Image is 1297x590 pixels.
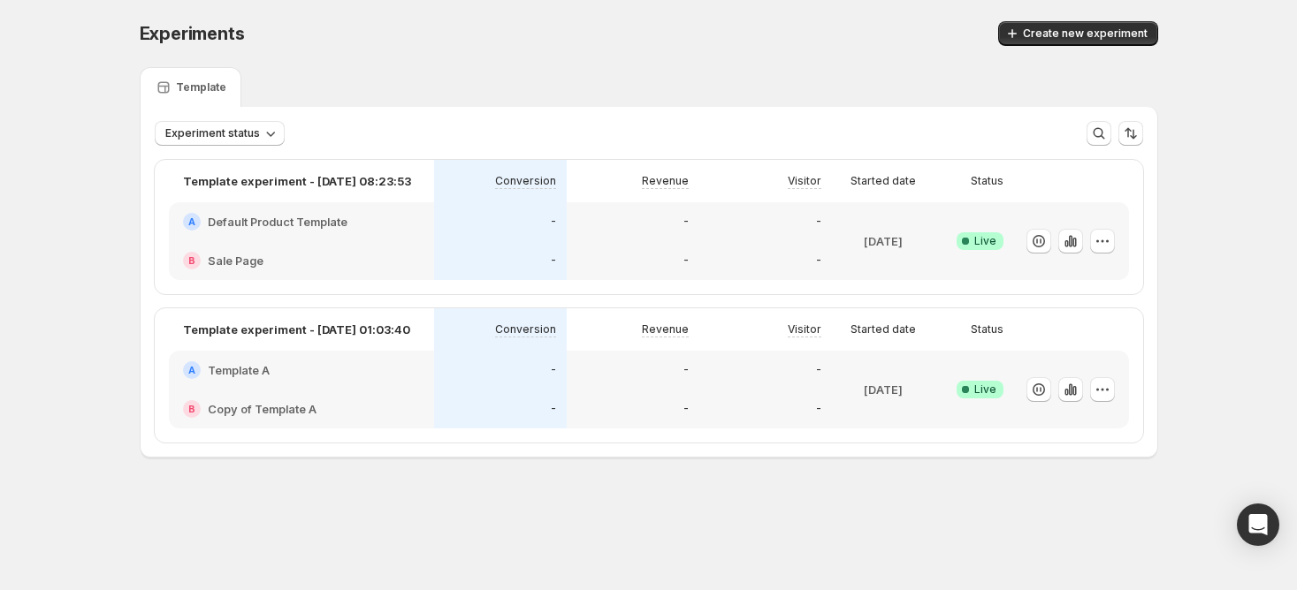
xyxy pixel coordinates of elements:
[974,234,996,248] span: Live
[864,232,903,250] p: [DATE]
[971,174,1003,188] p: Status
[188,216,195,227] h2: A
[971,322,1003,337] p: Status
[642,322,689,337] p: Revenue
[683,215,689,229] p: -
[551,402,556,416] p: -
[165,126,260,140] span: Experiment status
[1118,121,1143,146] button: Sort the results
[851,174,916,188] p: Started date
[208,400,317,418] h2: Copy of Template A
[683,402,689,416] p: -
[188,255,195,266] h2: B
[816,215,821,229] p: -
[155,121,285,146] button: Experiment status
[208,361,270,379] h2: Template A
[208,252,263,269] h2: Sale Page
[183,172,411,190] p: Template experiment - [DATE] 08:23:53
[551,215,556,229] p: -
[974,382,996,397] span: Live
[551,253,556,268] p: -
[140,23,245,44] span: Experiments
[851,322,916,337] p: Started date
[551,363,556,377] p: -
[788,322,821,337] p: Visitor
[788,174,821,188] p: Visitor
[495,174,556,188] p: Conversion
[183,321,410,338] p: Template experiment - [DATE] 01:03:40
[208,213,347,231] h2: Default Product Template
[1023,26,1148,41] span: Create new experiment
[188,404,195,414] h2: B
[816,363,821,377] p: -
[683,253,689,268] p: -
[1237,503,1279,546] div: Open Intercom Messenger
[998,21,1158,46] button: Create new experiment
[816,402,821,416] p: -
[642,174,689,188] p: Revenue
[683,363,689,377] p: -
[188,365,195,375] h2: A
[864,381,903,398] p: [DATE]
[495,322,556,337] p: Conversion
[176,80,226,95] p: Template
[816,253,821,268] p: -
